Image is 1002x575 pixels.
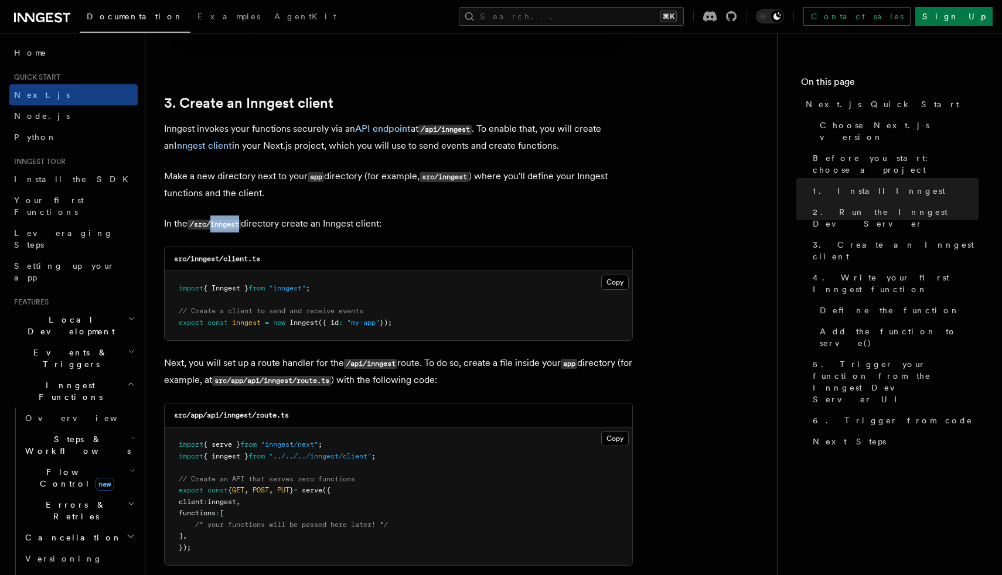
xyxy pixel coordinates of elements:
p: Make a new directory next to your directory (for example, ) where you'll define your Inngest func... [164,168,633,201]
span: , [269,486,273,494]
a: AgentKit [267,4,343,32]
a: API endpoint [355,123,411,134]
code: /api/inngest [344,359,397,369]
button: Events & Triggers [9,342,138,375]
span: Inngest Functions [9,379,127,403]
a: 2. Run the Inngest Dev Server [808,201,979,234]
span: from [248,452,265,460]
span: Local Development [9,314,128,337]
a: Python [9,126,138,148]
span: Inngest [289,319,318,327]
span: , [183,532,187,540]
a: Your first Functions [9,190,138,223]
span: Errors & Retries [21,499,127,522]
a: 6. Trigger from code [808,410,979,431]
a: Leveraging Steps [9,223,138,255]
span: Quick start [9,73,60,82]
button: Toggle dark mode [756,9,784,23]
a: Choose Next.js version [815,115,979,148]
a: Contact sales [803,7,911,26]
span: const [207,486,228,494]
code: app [308,172,324,182]
button: Copy [601,431,629,446]
span: ; [318,440,322,449]
span: 5. Trigger your function from the Inngest Dev Server UI [813,358,979,405]
button: Inngest Functions [9,375,138,408]
span: } [289,486,294,494]
a: 4. Write your first Inngest function [808,267,979,300]
span: new [95,478,114,491]
span: // Create a client to send and receive events [179,307,363,315]
a: Setting up your app [9,255,138,288]
h4: On this page [801,75,979,94]
span: Setting up your app [14,261,115,282]
span: ({ [322,486,330,494]
span: export [179,486,203,494]
span: { [228,486,232,494]
span: Documentation [87,12,183,21]
span: Leveraging Steps [14,228,113,249]
code: src/app/api/inngest/route.ts [212,376,331,386]
span: Overview [25,413,146,423]
span: Features [9,297,49,307]
a: Define the function [815,300,979,321]
a: Versioning [21,548,138,569]
a: Next.js [9,84,138,105]
code: /api/inngest [418,125,472,135]
a: Install the SDK [9,169,138,190]
span: Choose Next.js version [820,119,979,143]
span: Node.js [14,111,70,121]
span: = [265,319,269,327]
code: src/app/api/inngest/route.ts [174,411,289,419]
button: Local Development [9,309,138,342]
span: AgentKit [274,12,336,21]
span: [ [220,509,224,517]
a: Documentation [80,4,190,33]
span: 6. Trigger from code [813,415,973,426]
span: Examples [197,12,260,21]
span: ({ id [318,319,339,327]
span: Define the function [820,304,960,316]
a: 3. Create an Inngest client [164,95,333,111]
span: import [179,440,203,449]
span: 4. Write your first Inngest function [813,272,979,295]
a: Next.js Quick Start [801,94,979,115]
span: 2. Run the Inngest Dev Server [813,206,979,230]
a: Add the function to serve() [815,321,979,354]
span: "inngest" [269,284,306,292]
button: Copy [601,275,629,290]
span: Steps & Workflows [21,433,131,457]
a: 3. Create an Inngest client [808,234,979,267]
span: "../../../inngest/client" [269,452,372,460]
span: serve [302,486,322,494]
span: export [179,319,203,327]
button: Steps & Workflows [21,429,138,461]
span: ; [372,452,376,460]
span: const [207,319,228,327]
span: , [244,486,248,494]
span: ] [179,532,183,540]
span: Events & Triggers [9,347,128,370]
span: from [248,284,265,292]
span: "inngest/next" [261,440,318,449]
span: { inngest } [203,452,248,460]
span: Before you start: choose a project [813,152,979,176]
span: Versioning [25,554,103,563]
a: Inngest client [174,140,232,151]
p: In the directory create an Inngest client: [164,215,633,232]
a: Next Steps [808,431,979,452]
span: functions [179,509,216,517]
span: { serve } [203,440,240,449]
span: POST [253,486,269,494]
span: , [236,498,240,506]
span: Python [14,132,57,142]
span: }); [380,319,392,327]
span: }); [179,543,191,552]
span: // Create an API that serves zero functions [179,475,355,483]
button: Search...⌘K [459,7,684,26]
span: import [179,284,203,292]
button: Errors & Retries [21,494,138,527]
span: 1. Install Inngest [813,185,945,197]
a: Sign Up [915,7,993,26]
span: client [179,498,203,506]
